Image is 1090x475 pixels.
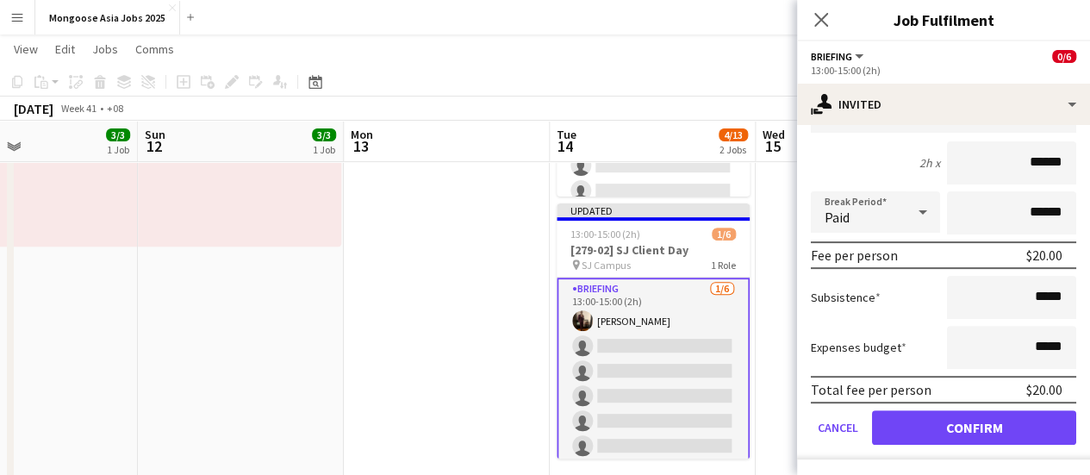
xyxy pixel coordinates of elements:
[1052,50,1076,63] span: 0/6
[107,143,129,156] div: 1 Job
[1026,247,1062,264] div: $20.00
[582,259,631,272] span: SJ Campus
[719,128,748,141] span: 4/13
[811,247,898,264] div: Fee per person
[142,136,165,156] span: 12
[811,410,865,445] button: Cancel
[570,228,640,241] span: 13:00-15:00 (2h)
[107,102,123,115] div: +08
[128,38,181,60] a: Comms
[48,38,82,60] a: Edit
[135,41,174,57] span: Comms
[557,203,750,217] div: Updated
[811,381,931,398] div: Total fee per person
[763,127,785,142] span: Wed
[719,143,747,156] div: 2 Jobs
[811,50,852,63] span: Briefing
[35,1,180,34] button: Mongoose Asia Jobs 2025
[55,41,75,57] span: Edit
[14,100,53,117] div: [DATE]
[811,340,906,355] label: Expenses budget
[7,38,45,60] a: View
[557,74,750,258] app-card-role: Brand Ambassador (weekday)2/615:30-19:30 (4h)[PERSON_NAME][PERSON_NAME]
[351,127,373,142] span: Mon
[313,143,335,156] div: 1 Job
[811,290,881,305] label: Subsistence
[1026,381,1062,398] div: $20.00
[919,155,940,171] div: 2h x
[872,410,1076,445] button: Confirm
[348,136,373,156] span: 13
[145,127,165,142] span: Sun
[811,64,1076,77] div: 13:00-15:00 (2h)
[14,41,38,57] span: View
[85,38,125,60] a: Jobs
[557,278,750,465] app-card-role: Briefing1/613:00-15:00 (2h)[PERSON_NAME]
[557,242,750,258] h3: [279-02] SJ Client Day
[797,9,1090,31] h3: Job Fulfilment
[711,259,736,272] span: 1 Role
[554,136,576,156] span: 14
[811,50,866,63] button: Briefing
[797,84,1090,125] div: Invited
[825,209,850,226] span: Paid
[312,128,336,141] span: 3/3
[106,128,130,141] span: 3/3
[760,136,785,156] span: 15
[557,203,750,459] app-job-card: Updated13:00-15:00 (2h)1/6[279-02] SJ Client Day SJ Campus1 RoleBriefing1/613:00-15:00 (2h)[PERSO...
[712,228,736,241] span: 1/6
[92,41,118,57] span: Jobs
[57,102,100,115] span: Week 41
[557,127,576,142] span: Tue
